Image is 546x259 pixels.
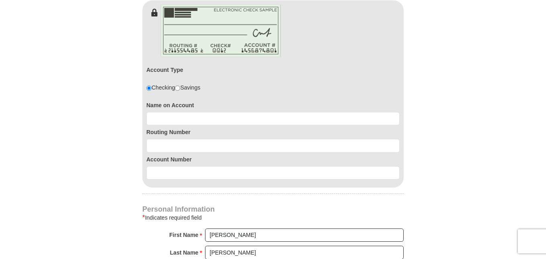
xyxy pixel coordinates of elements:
[146,101,400,109] label: Name on Account
[146,155,400,163] label: Account Number
[142,213,404,222] div: Indicates required field
[169,229,198,241] strong: First Name
[146,66,183,74] label: Account Type
[160,4,281,57] img: check-en.png
[146,128,400,136] label: Routing Number
[170,247,199,258] strong: Last Name
[142,206,404,212] h4: Personal Information
[146,84,200,92] div: Checking Savings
